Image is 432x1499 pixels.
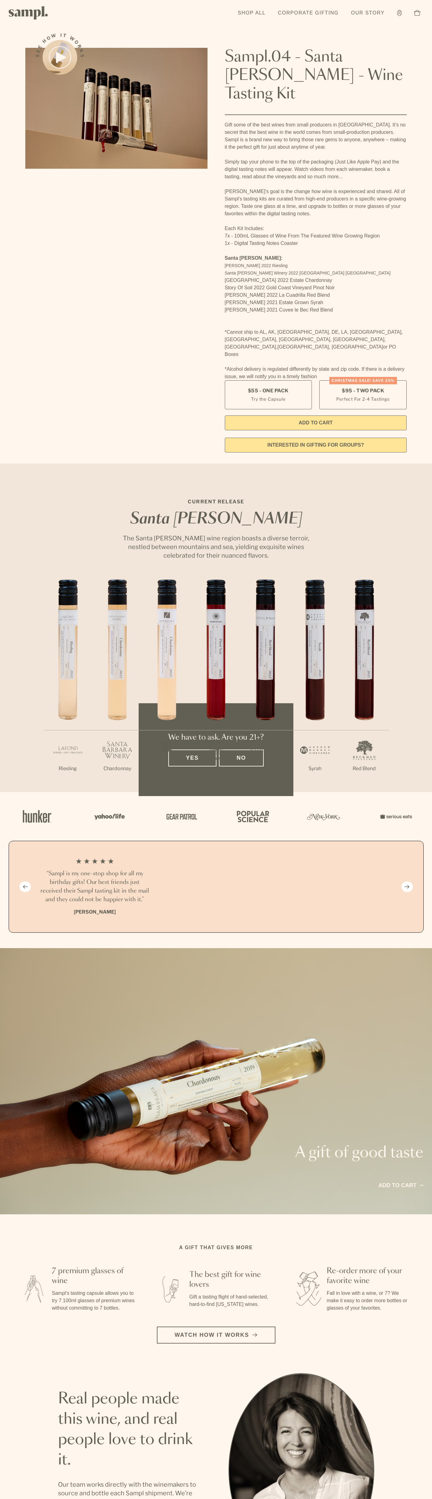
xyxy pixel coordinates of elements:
a: Our Story [348,6,388,20]
small: Try the Capsule [251,396,285,402]
h3: “Sampl is my one-stop shop for all my birthday gifts! Our best friends just received their Sampl ... [39,869,150,904]
b: [PERSON_NAME] [74,909,116,915]
small: Perfect For 2-4 Tastings [336,396,389,402]
li: 1 / 4 [39,853,150,920]
button: See how it works [43,40,77,75]
span: $55 - One Pack [248,387,289,394]
a: Shop All [235,6,269,20]
li: 1 / 7 [43,580,93,792]
button: Previous slide [19,882,31,892]
span: $95 - Two Pack [342,387,384,394]
img: Sampl.04 - Santa Barbara - Wine Tasting Kit [25,48,208,169]
p: Red Blend [340,765,389,772]
p: Riesling [43,765,93,772]
p: Red Blend [241,765,290,772]
li: 4 / 7 [191,580,241,792]
a: interested in gifting for groups? [225,438,407,452]
li: 3 / 7 [142,580,191,792]
a: Corporate Gifting [275,6,342,20]
li: 5 / 7 [241,580,290,792]
p: A gift of good taste [239,1146,423,1160]
li: 2 / 7 [93,580,142,792]
button: Next slide [401,882,413,892]
p: Chardonnay [142,765,191,772]
li: 6 / 7 [290,580,340,792]
p: Chardonnay [93,765,142,772]
img: Sampl logo [9,6,48,19]
p: Syrah [290,765,340,772]
div: Christmas SALE! Save 20% [329,377,397,384]
a: Add to cart [378,1181,423,1190]
p: Pinot Noir [191,765,241,772]
button: Add to Cart [225,415,407,430]
li: 7 / 7 [340,580,389,792]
